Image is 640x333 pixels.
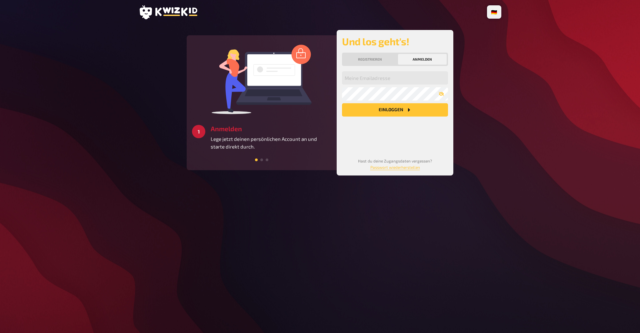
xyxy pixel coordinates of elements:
[342,35,448,47] h2: Und los geht's!
[342,71,448,85] input: Meine Emailadresse
[212,44,312,114] img: log in
[343,54,397,65] button: Registrieren
[370,165,420,169] a: Passwort wiederherstellen
[398,54,447,65] button: Anmelden
[211,125,331,133] h3: Anmelden
[358,159,432,169] small: Hast du deine Zugangsdaten vergessen?
[211,135,331,150] p: Lege jetzt deinen persönlichen Account an und starte direkt durch.
[488,7,500,17] li: 🇩🇪
[192,125,205,138] div: 1
[342,103,448,117] button: Einloggen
